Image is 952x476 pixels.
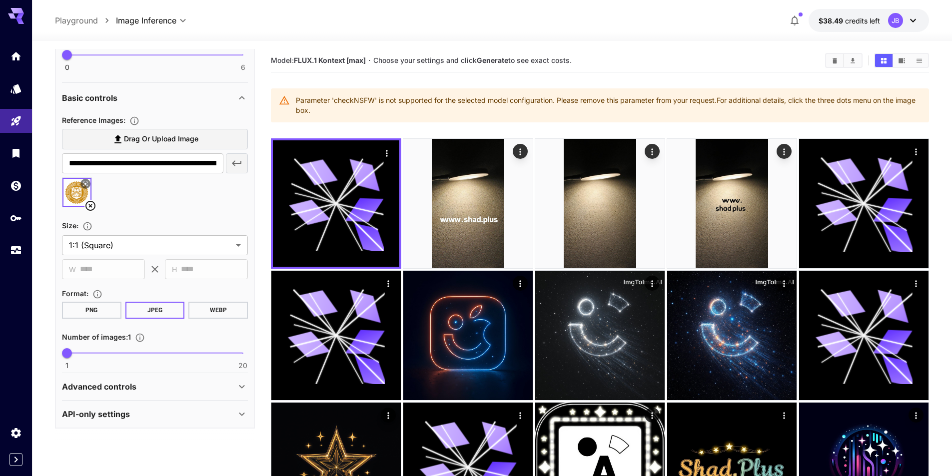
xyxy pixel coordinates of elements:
[909,144,924,159] div: Actions
[777,144,792,159] div: Actions
[10,144,22,157] div: Library
[62,86,248,110] div: Basic controls
[69,264,76,275] span: W
[911,54,928,67] button: Show media in list view
[874,53,929,68] div: Show media in grid viewShow media in video viewShow media in list view
[62,408,130,420] p: API-only settings
[888,13,903,28] div: JB
[62,116,125,124] span: Reference Images :
[124,133,198,145] span: Drag or upload image
[381,408,396,423] div: Actions
[819,15,880,26] div: $38.4854
[845,16,880,25] span: credits left
[513,408,528,423] div: Actions
[403,271,533,400] img: 9k=
[379,145,394,160] div: Actions
[62,221,78,230] span: Size :
[78,221,96,231] button: Adjust the dimensions of the generated image by specifying its width and height in pixels, or sel...
[88,289,106,299] button: Choose the file format for the output image.
[535,271,665,400] img: Z
[373,56,572,64] span: Choose your settings and click to see exact costs.
[645,276,660,291] div: Actions
[9,453,22,466] button: Expand sidebar
[403,139,533,268] img: Z
[844,54,862,67] button: Download All
[10,82,22,95] div: Models
[819,16,845,25] span: $38.49
[645,408,660,423] div: Actions
[777,276,792,291] div: Actions
[62,302,121,319] button: PNG
[131,333,149,343] button: Specify how many images to generate in a single request. Each image generation will be charged se...
[10,50,22,62] div: Home
[296,91,921,119] div: Parameter 'checkNSFW' is not supported for the selected model configuration. Please remove this p...
[62,381,136,393] p: Advanced controls
[241,62,245,72] span: 6
[909,408,924,423] div: Actions
[10,179,22,192] div: Wallet
[10,427,22,439] div: Settings
[294,56,366,64] b: FLUX.1 Kontext [max]
[535,139,665,268] img: 2Q==
[69,239,232,251] span: 1:1 (Square)
[172,264,177,275] span: H
[909,276,924,291] div: Actions
[62,333,131,341] span: Number of images : 1
[513,144,528,159] div: Actions
[65,361,68,371] span: 1
[65,62,69,72] span: 0
[62,92,117,104] p: Basic controls
[55,14,116,26] nav: breadcrumb
[55,14,98,26] a: Playground
[893,54,911,67] button: Show media in video view
[271,56,366,64] span: Model:
[809,9,929,32] button: $38.4854JB
[188,302,248,319] button: WEBP
[381,276,396,291] div: Actions
[10,244,22,257] div: Usage
[10,115,22,127] div: Playground
[513,276,528,291] div: Actions
[125,116,143,126] button: Upload a reference image to guide the result. This is needed for Image-to-Image or Inpainting. Su...
[62,129,248,149] label: Drag or upload image
[477,56,508,64] b: Generate
[667,139,797,268] img: 2Q==
[10,212,22,224] div: API Keys
[238,361,247,371] span: 20
[116,14,176,26] span: Image Inference
[62,375,248,399] div: Advanced controls
[125,302,185,319] button: JPEG
[875,54,893,67] button: Show media in grid view
[667,271,797,400] img: 2Q==
[62,402,248,426] div: API-only settings
[825,53,863,68] div: Clear AllDownload All
[62,289,88,298] span: Format :
[777,408,792,423] div: Actions
[826,54,844,67] button: Clear All
[645,144,660,159] div: Actions
[368,54,371,66] p: ·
